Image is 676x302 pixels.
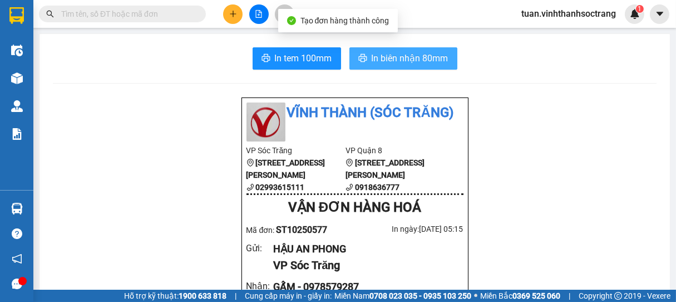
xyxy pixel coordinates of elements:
[474,294,477,298] span: ⚪️
[124,290,226,302] span: Hỗ trợ kỹ thuật:
[179,291,226,300] strong: 1900 633 818
[61,8,193,20] input: Tìm tên, số ĐT hoặc mã đơn
[273,279,454,295] div: GẤM - 0978579287
[255,10,263,18] span: file-add
[246,159,254,167] span: environment
[273,241,454,257] div: HẬU AN PHONG
[275,51,332,65] span: In tem 100mm
[372,51,448,65] span: In biên nhận 80mm
[245,290,332,302] span: Cung cấp máy in - giấy in:
[276,225,327,235] span: ST10250577
[246,241,274,255] div: Gửi :
[358,53,367,64] span: printer
[614,292,622,300] span: copyright
[11,72,23,84] img: warehouse-icon
[246,144,346,157] li: VP Sóc Trăng
[246,103,463,124] li: Vĩnh Thành (Sóc Trăng)
[300,16,389,25] span: Tạo đơn hàng thành công
[246,103,285,142] img: logo.jpg
[246,279,274,293] div: Nhận :
[253,47,341,70] button: printerIn tem 100mm
[569,290,570,302] span: |
[650,4,669,24] button: caret-down
[346,158,425,179] b: [STREET_ADDRESS][PERSON_NAME]
[11,128,23,140] img: solution-icon
[249,4,269,24] button: file-add
[12,228,22,239] span: question-circle
[636,5,644,13] sup: 1
[246,197,463,218] div: VẬN ĐƠN HÀNG HOÁ
[223,4,243,24] button: plus
[46,10,54,18] span: search
[346,144,445,157] li: VP Quận 8
[246,158,325,179] b: [STREET_ADDRESS][PERSON_NAME]
[246,183,254,191] span: phone
[349,47,457,70] button: printerIn biên nhận 80mm
[229,10,237,18] span: plus
[287,16,296,25] span: check-circle
[275,4,294,24] button: aim
[261,53,270,64] span: printer
[334,290,471,302] span: Miền Nam
[512,291,560,300] strong: 0369 525 060
[235,290,236,302] span: |
[12,279,22,289] span: message
[355,223,463,235] div: In ngày: [DATE] 05:15
[346,159,353,167] span: environment
[9,7,24,24] img: logo-vxr
[480,290,560,302] span: Miền Bắc
[273,257,454,274] div: VP Sóc Trăng
[12,254,22,264] span: notification
[638,5,642,13] span: 1
[256,183,305,192] b: 02993615111
[11,45,23,56] img: warehouse-icon
[630,9,640,19] img: icon-new-feature
[11,100,23,112] img: warehouse-icon
[655,9,665,19] span: caret-down
[355,183,399,192] b: 0918636777
[369,291,471,300] strong: 0708 023 035 - 0935 103 250
[11,203,23,215] img: warehouse-icon
[246,223,355,237] div: Mã đơn:
[512,7,625,21] span: tuan.vinhthanhsoctrang
[346,183,353,191] span: phone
